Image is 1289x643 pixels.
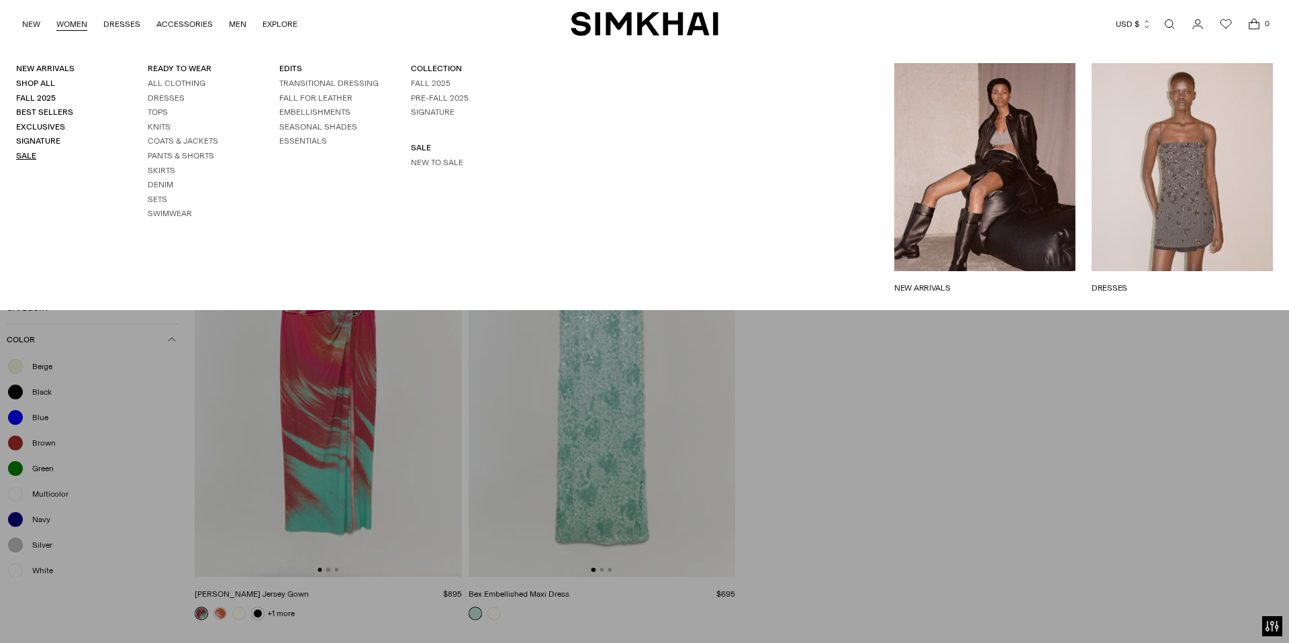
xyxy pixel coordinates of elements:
[22,9,40,39] a: NEW
[1212,11,1239,38] a: Wishlist
[1116,9,1151,39] button: USD $
[103,9,140,39] a: DRESSES
[156,9,213,39] a: ACCESSORIES
[1156,11,1183,38] a: Open search modal
[1184,11,1211,38] a: Go to the account page
[11,592,135,632] iframe: Sign Up via Text for Offers
[229,9,246,39] a: MEN
[1241,11,1268,38] a: Open cart modal
[571,11,718,37] a: SIMKHAI
[1261,17,1273,30] span: 0
[262,9,297,39] a: EXPLORE
[56,9,87,39] a: WOMEN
